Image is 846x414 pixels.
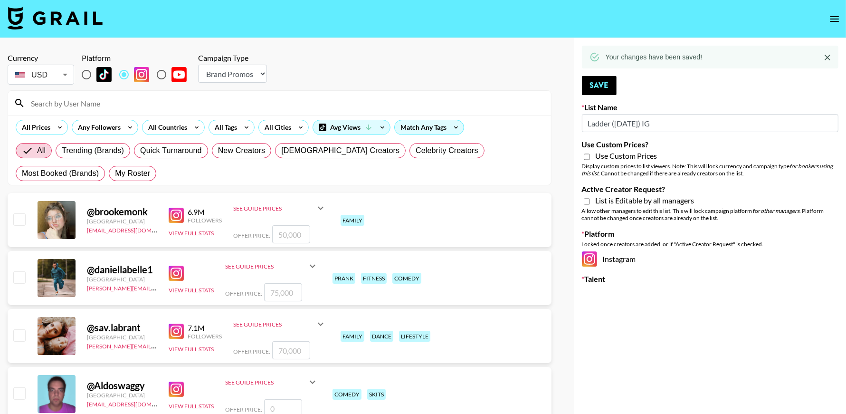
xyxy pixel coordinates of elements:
[140,145,202,156] span: Quick Turnaround
[169,230,214,237] button: View Full Stats
[392,273,421,284] div: comedy
[62,145,124,156] span: Trending (Brands)
[582,241,838,248] div: Locked once creators are added, or if "Active Creator Request" is checked.
[169,403,214,410] button: View Full Stats
[272,225,310,243] input: 50,000
[87,283,228,292] a: [PERSON_NAME][EMAIL_ADDRESS][DOMAIN_NAME]
[169,346,214,353] button: View Full Stats
[8,53,74,63] div: Currency
[96,67,112,82] img: TikTok
[143,120,189,135] div: All Countries
[225,406,262,413] span: Offer Price:
[82,53,194,63] div: Platform
[37,145,46,156] span: All
[341,215,364,226] div: family
[218,145,266,156] span: New Creators
[761,207,800,214] em: other managers
[333,273,355,284] div: prank
[87,322,157,334] div: @ sav.labrant
[582,140,838,149] label: Use Custom Prices?
[582,229,838,239] label: Platform
[169,324,184,339] img: Instagram
[72,120,123,135] div: Any Followers
[209,120,239,135] div: All Tags
[25,96,545,111] input: Search by User Name
[582,251,597,267] img: Instagram
[596,196,694,205] span: List is Editable by all managers
[87,264,157,276] div: @ daniellabelle1
[87,392,157,399] div: [GEOGRAPHIC_DATA]
[582,274,838,284] label: Talent
[233,197,326,220] div: See Guide Prices
[395,120,464,135] div: Match Any Tags
[225,263,307,270] div: See Guide Prices
[16,120,52,135] div: All Prices
[361,273,387,284] div: fitness
[225,255,318,278] div: See Guide Prices
[169,208,184,223] img: Instagram
[87,276,157,283] div: [GEOGRAPHIC_DATA]
[233,313,326,336] div: See Guide Prices
[341,331,364,342] div: family
[169,287,214,294] button: View Full Stats
[188,207,222,217] div: 6.9M
[8,7,103,29] img: Grail Talent
[582,184,838,194] label: Active Creator Request?
[87,225,182,234] a: [EMAIL_ADDRESS][DOMAIN_NAME]
[582,207,838,221] div: Allow other managers to edit this list. This will lock campaign platform for . Platform cannot be...
[225,379,307,386] div: See Guide Prices
[233,321,315,328] div: See Guide Prices
[582,76,617,95] button: Save
[87,218,157,225] div: [GEOGRAPHIC_DATA]
[169,382,184,397] img: Instagram
[582,103,838,112] label: List Name
[188,217,222,224] div: Followers
[87,399,182,408] a: [EMAIL_ADDRESS][DOMAIN_NAME]
[272,341,310,359] input: 70,000
[225,371,318,394] div: See Guide Prices
[10,67,72,83] div: USD
[820,50,835,65] button: Close
[233,348,270,355] span: Offer Price:
[416,145,478,156] span: Celebrity Creators
[87,341,228,350] a: [PERSON_NAME][EMAIL_ADDRESS][DOMAIN_NAME]
[582,163,833,177] em: for bookers using this list
[115,168,150,179] span: My Roster
[259,120,293,135] div: All Cities
[188,333,222,340] div: Followers
[333,389,361,400] div: comedy
[281,145,399,156] span: [DEMOGRAPHIC_DATA] Creators
[87,334,157,341] div: [GEOGRAPHIC_DATA]
[22,168,99,179] span: Most Booked (Brands)
[582,251,838,267] div: Instagram
[606,48,703,66] div: Your changes have been saved!
[87,380,157,392] div: @ Aldoswaggy
[225,290,262,297] span: Offer Price:
[171,67,187,82] img: YouTube
[264,283,302,301] input: 75,000
[134,67,149,82] img: Instagram
[399,331,430,342] div: lifestyle
[169,266,184,281] img: Instagram
[367,389,386,400] div: skits
[582,163,838,177] div: Display custom prices to list viewers. Note: This will lock currency and campaign type . Cannot b...
[825,10,844,29] button: open drawer
[596,151,657,161] span: Use Custom Prices
[87,206,157,218] div: @ brookemonk
[370,331,393,342] div: dance
[313,120,390,135] div: Avg Views
[233,232,270,239] span: Offer Price:
[188,323,222,333] div: 7.1M
[198,53,267,63] div: Campaign Type
[233,205,315,212] div: See Guide Prices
